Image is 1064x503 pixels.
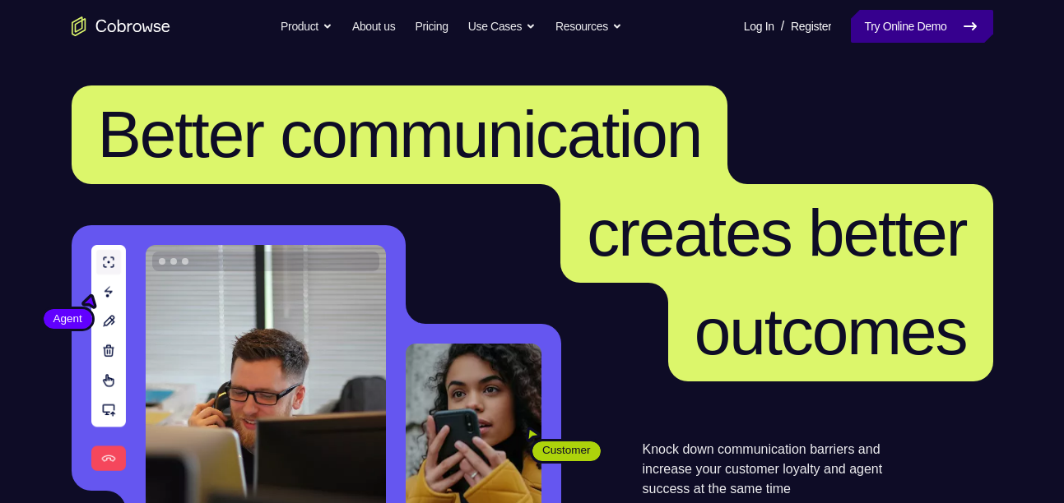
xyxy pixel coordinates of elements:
[695,295,967,368] span: outcomes
[791,10,831,43] a: Register
[781,16,784,36] span: /
[468,10,536,43] button: Use Cases
[98,98,702,171] span: Better communication
[851,10,992,43] a: Try Online Demo
[587,196,966,270] span: creates better
[744,10,774,43] a: Log In
[415,10,448,43] a: Pricing
[72,16,170,36] a: Go to the home page
[352,10,395,43] a: About us
[281,10,332,43] button: Product
[555,10,622,43] button: Resources
[643,440,912,499] p: Knock down communication barriers and increase your customer loyalty and agent success at the sam...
